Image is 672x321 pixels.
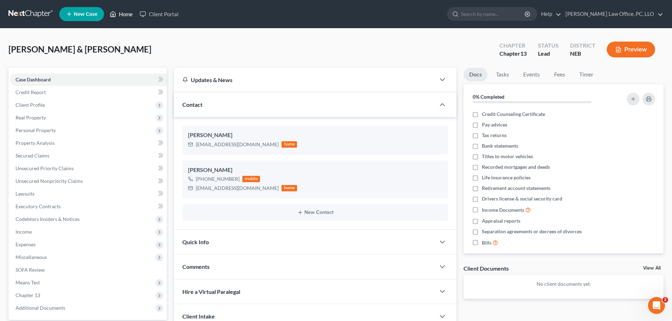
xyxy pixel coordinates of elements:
[196,141,279,148] div: [EMAIL_ADDRESS][DOMAIN_NAME]
[482,206,524,214] span: Income Documents
[8,44,151,54] span: [PERSON_NAME] & [PERSON_NAME]
[16,279,40,285] span: Means Test
[538,42,559,50] div: Status
[196,175,240,183] div: [PHONE_NUMBER]
[188,210,442,215] button: New Contact
[281,185,297,191] div: home
[16,165,74,171] span: Unsecured Priority Claims
[188,131,442,140] div: [PERSON_NAME]
[10,175,167,187] a: Unsecured Nonpriority Claims
[182,263,210,270] span: Comments
[464,265,509,272] div: Client Documents
[482,228,582,235] span: Separation agreements or decrees of divorces
[10,200,167,213] a: Executory Contracts
[196,185,279,192] div: [EMAIL_ADDRESS][DOMAIN_NAME]
[482,121,507,128] span: Pay advices
[482,111,545,118] span: Credit Counseling Certificate
[16,115,46,121] span: Real Property
[574,68,599,81] a: Timer
[482,153,533,160] span: Titles to motor vehicles
[662,297,668,303] span: 2
[188,166,442,174] div: [PERSON_NAME]
[16,305,65,311] span: Additional Documents
[10,162,167,175] a: Unsecured Priority Claims
[570,50,595,58] div: NEB
[74,12,97,17] span: New Case
[482,142,518,149] span: Bank statements
[570,42,595,50] div: District
[482,217,520,224] span: Appraisal reports
[562,8,663,20] a: [PERSON_NAME] Law Office, PC, LLO
[648,297,665,314] iframe: Intercom live chat
[10,73,167,86] a: Case Dashboard
[136,8,182,20] a: Client Portal
[16,127,56,133] span: Personal Property
[500,42,527,50] div: Chapter
[242,176,260,182] div: mobile
[464,68,488,81] a: Docs
[10,149,167,162] a: Secured Claims
[182,288,240,295] span: Hire a Virtual Paralegal
[548,68,571,81] a: Fees
[538,8,561,20] a: Help
[482,174,531,181] span: Life insurance policies
[517,68,545,81] a: Events
[16,102,45,108] span: Client Profile
[482,132,507,139] span: Tax returns
[16,89,46,95] span: Credit Report
[16,254,47,260] span: Miscellaneous
[482,195,562,202] span: Drivers license & social security card
[16,140,55,146] span: Property Analysis
[482,185,550,192] span: Retirement account statements
[16,229,32,235] span: Income
[182,313,215,320] span: Client Intake
[10,137,167,149] a: Property Analysis
[16,216,80,222] span: Codebtors Insiders & Notices
[469,280,658,288] p: No client documents yet.
[520,50,527,57] span: 13
[16,178,83,184] span: Unsecured Nonpriority Claims
[16,241,36,247] span: Expenses
[643,266,661,271] a: View All
[182,76,427,84] div: Updates & News
[10,187,167,200] a: Lawsuits
[182,101,202,108] span: Contact
[482,163,550,171] span: Recorded mortgages and deeds
[16,76,51,82] span: Case Dashboard
[16,153,49,159] span: Secured Claims
[182,239,209,245] span: Quick Info
[10,86,167,99] a: Credit Report
[482,239,491,246] span: Bills
[538,50,559,58] div: Lead
[16,203,61,209] span: Executory Contracts
[461,7,526,20] input: Search by name...
[500,50,527,58] div: Chapter
[10,264,167,276] a: SOFA Review
[607,42,655,57] button: Preview
[16,191,35,197] span: Lawsuits
[490,68,515,81] a: Tasks
[106,8,136,20] a: Home
[16,267,45,273] span: SOFA Review
[16,292,40,298] span: Chapter 13
[473,94,504,100] strong: 0% Completed
[281,141,297,148] div: home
